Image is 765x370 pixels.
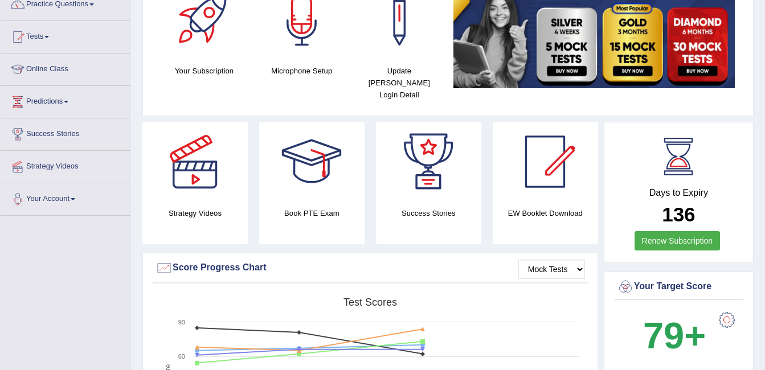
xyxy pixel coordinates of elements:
h4: Success Stories [376,207,481,219]
a: Renew Subscription [635,231,721,250]
a: Tests [1,21,130,50]
a: Strategy Videos [1,151,130,179]
b: 136 [662,203,695,225]
text: 90 [178,319,185,326]
h4: Update [PERSON_NAME] Login Detail [356,65,442,101]
h4: EW Booklet Download [493,207,598,219]
b: 79+ [643,315,706,356]
a: Predictions [1,86,130,114]
h4: Strategy Videos [142,207,248,219]
h4: Book PTE Exam [259,207,365,219]
tspan: Test scores [343,297,397,308]
a: Your Account [1,183,130,212]
h4: Days to Expiry [617,188,741,198]
text: 60 [178,353,185,360]
div: Score Progress Chart [156,260,585,277]
div: Your Target Score [617,278,741,295]
h4: Microphone Setup [259,65,345,77]
a: Online Class [1,54,130,82]
a: Success Stories [1,118,130,147]
h4: Your Subscription [161,65,247,77]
